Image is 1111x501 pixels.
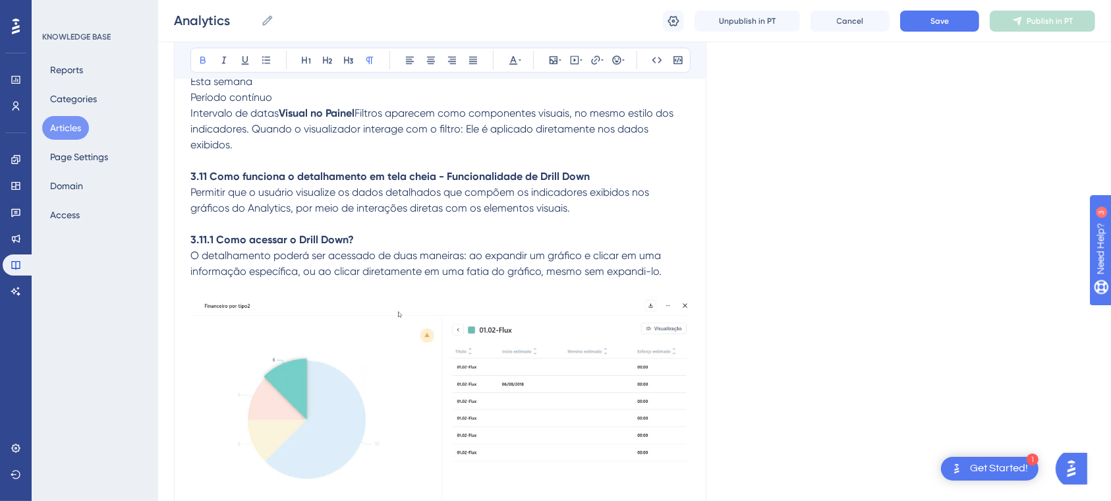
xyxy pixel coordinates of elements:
button: Reports [42,58,91,82]
button: Publish in PT [990,11,1095,32]
div: Open Get Started! checklist, remaining modules: 1 [941,457,1039,481]
strong: 3.11 Como funciona o detalhamento em tela cheia - Funcionalidade de Drill Down [190,170,590,183]
div: 3 [92,7,96,17]
span: O detalhamento poderá ser acessado de duas maneiras: ao expandir um gráfico e clicar em uma infor... [190,249,664,278]
span: Need Help? [31,3,82,19]
div: 1 [1027,454,1039,465]
button: Access [42,203,88,227]
button: Articles [42,116,89,140]
span: Unpublish in PT [719,16,776,26]
span: Publish in PT [1027,16,1073,26]
div: KNOWLEDGE BASE [42,32,111,42]
button: Domain [42,174,91,198]
button: Unpublish in PT [695,11,800,32]
button: Categories [42,87,105,111]
strong: 3.11.1 Como acessar o Drill Down? [190,233,354,246]
span: Filtros aparecem como componentes visuais, no mesmo estilo dos indicadores. Quando o visualizador... [190,107,676,151]
button: Cancel [811,11,890,32]
img: launcher-image-alternative-text [949,461,965,477]
iframe: UserGuiding AI Assistant Launcher [1056,449,1095,488]
div: Get Started! [970,461,1028,476]
button: Page Settings [42,145,116,169]
button: Save [900,11,979,32]
span: Cancel [837,16,864,26]
span: Save [930,16,949,26]
input: Article Name [174,11,256,30]
span: Permitir que o usuário visualize os dados detalhados que compõem os indicadores exibidos nos gráf... [190,186,652,214]
strong: Visual no Painel [279,107,355,119]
